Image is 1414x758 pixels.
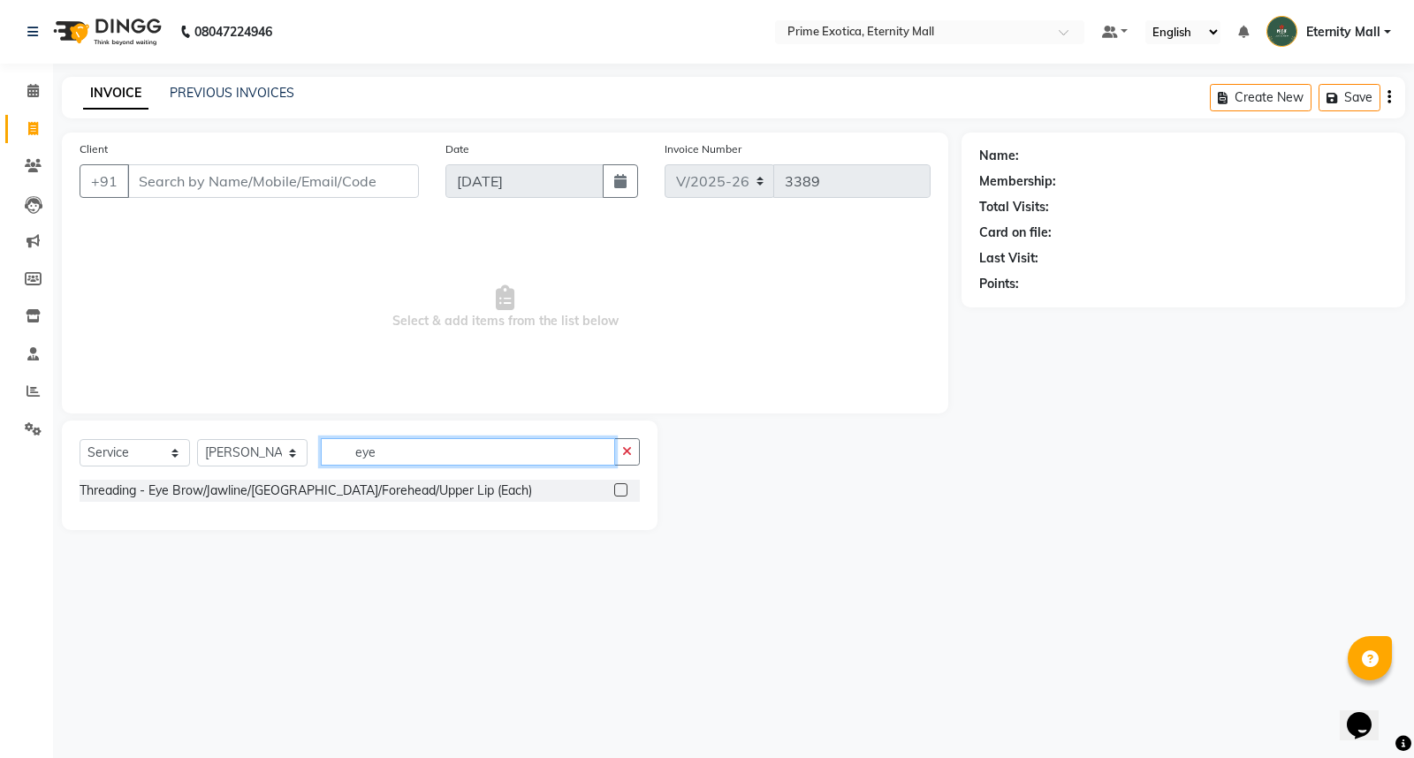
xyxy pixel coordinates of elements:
[80,481,532,500] div: Threading - Eye Brow/Jawline/[GEOGRAPHIC_DATA]/Forehead/Upper Lip (Each)
[80,219,931,396] span: Select & add items from the list below
[321,438,615,466] input: Search or Scan
[979,249,1038,268] div: Last Visit:
[665,141,741,157] label: Invoice Number
[80,164,129,198] button: +91
[80,141,108,157] label: Client
[194,7,272,57] b: 08047224946
[1210,84,1311,111] button: Create New
[1340,687,1396,740] iframe: chat widget
[1319,84,1380,111] button: Save
[445,141,469,157] label: Date
[45,7,166,57] img: logo
[127,164,419,198] input: Search by Name/Mobile/Email/Code
[1266,16,1297,47] img: Eternity Mall
[1306,23,1380,42] span: Eternity Mall
[979,224,1052,242] div: Card on file:
[979,172,1056,191] div: Membership:
[170,85,294,101] a: PREVIOUS INVOICES
[979,198,1049,216] div: Total Visits:
[83,78,148,110] a: INVOICE
[979,147,1019,165] div: Name:
[979,275,1019,293] div: Points:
